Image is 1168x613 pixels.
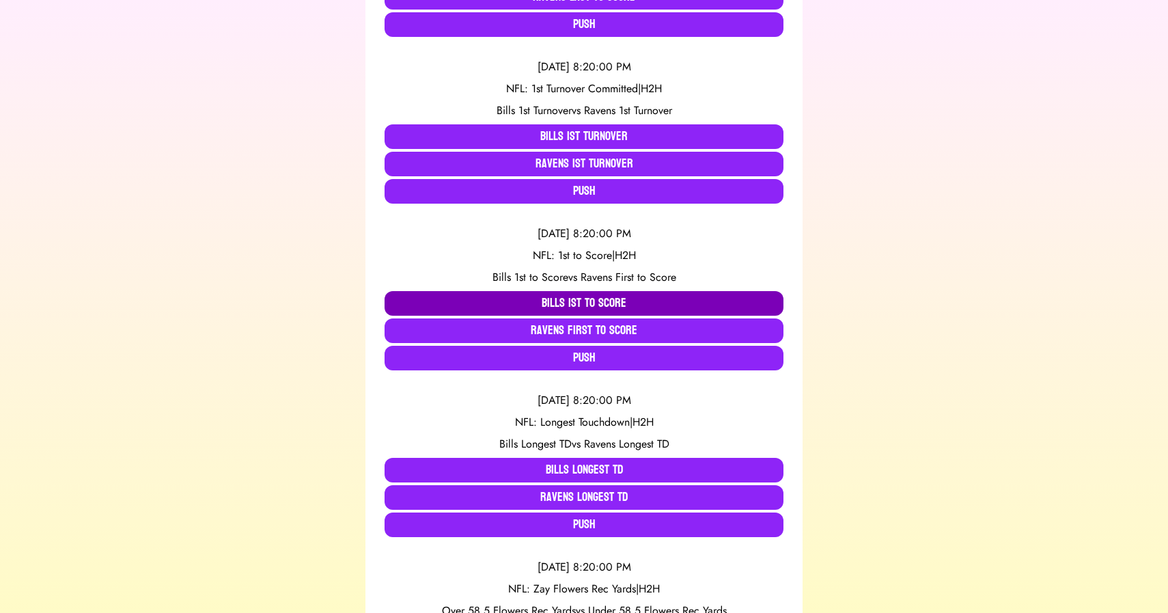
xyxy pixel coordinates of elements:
[385,581,783,597] div: NFL: Zay Flowers Rec Yards | H2H
[385,513,783,537] button: Push
[385,414,783,431] div: NFL: Longest Touchdown | H2H
[385,346,783,370] button: Push
[581,269,676,285] span: Ravens First to Score
[492,269,568,285] span: Bills 1st to Score
[385,124,783,149] button: Bills 1st Turnover
[385,179,783,204] button: Push
[385,12,783,37] button: Push
[385,226,783,242] div: [DATE] 8:20:00 PM
[385,318,783,343] button: Ravens First to Score
[385,485,783,510] button: Ravens Longest TD
[385,392,783,409] div: [DATE] 8:20:00 PM
[497,103,572,118] span: Bills 1st Turnover
[385,247,783,264] div: NFL: 1st to Score | H2H
[385,559,783,575] div: [DATE] 8:20:00 PM
[584,436,669,452] span: Ravens Longest TD
[385,59,783,75] div: [DATE] 8:20:00 PM
[385,81,783,97] div: NFL: 1st Turnover Committed | H2H
[385,152,783,176] button: Ravens 1st Turnover
[584,103,672,118] span: Ravens 1st Turnover
[499,436,572,452] span: Bills Longest TD
[385,103,783,119] div: vs
[385,291,783,316] button: Bills 1st to Score
[385,458,783,482] button: Bills Longest TD
[385,269,783,286] div: vs
[385,436,783,452] div: vs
